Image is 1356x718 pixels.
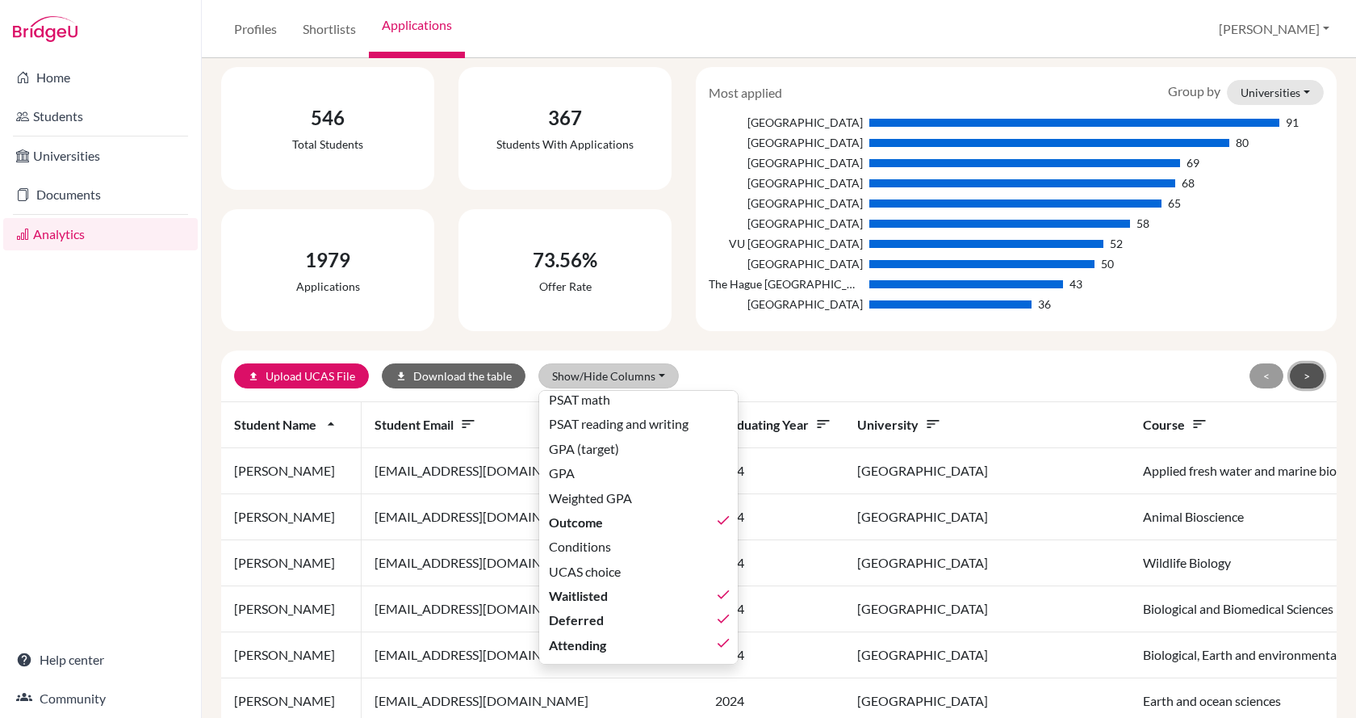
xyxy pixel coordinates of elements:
div: [GEOGRAPHIC_DATA] [709,114,862,131]
div: Total students [292,136,363,153]
td: [PERSON_NAME] [221,586,362,632]
span: PSAT math [549,390,610,409]
span: UCAS choice [549,562,621,582]
td: [GEOGRAPHIC_DATA] [844,448,1130,494]
td: [PERSON_NAME] [221,448,362,494]
button: GPA [539,461,738,485]
span: Student name [234,417,339,432]
button: Attendingdone [539,633,738,657]
span: Student email [375,417,476,432]
div: 73.56% [533,246,597,275]
td: [PERSON_NAME] [221,494,362,540]
div: 58 [1136,215,1149,232]
i: done [715,611,731,627]
a: Community [3,682,198,715]
span: GPA (target) [549,439,619,459]
button: Weighted GPA [539,485,738,510]
span: Weighted GPA [549,489,632,508]
button: downloadDownload the table [382,363,525,388]
div: [GEOGRAPHIC_DATA] [709,154,862,171]
div: 546 [292,103,363,132]
span: Course [1143,417,1207,432]
i: sort [1191,416,1207,432]
button: > [1290,363,1324,388]
div: [GEOGRAPHIC_DATA] [709,296,862,313]
div: Students with applications [496,136,634,153]
div: [GEOGRAPHIC_DATA] [709,255,862,272]
button: Universities [1227,80,1324,105]
span: Waitlisted [549,586,608,606]
div: Most applied [697,83,794,103]
div: 91 [1286,114,1299,131]
button: Waitlisteddone [539,584,738,608]
a: Home [3,61,198,94]
button: PSAT math [539,388,738,412]
div: Offer rate [533,278,597,295]
div: The Hague [GEOGRAPHIC_DATA] [709,275,862,292]
span: Deferred [549,611,604,630]
i: done [715,586,731,603]
div: 43 [1069,275,1082,292]
div: [GEOGRAPHIC_DATA] [709,215,862,232]
button: GPA (target) [539,437,738,461]
img: Bridge-U [13,16,77,42]
button: PSAT reading and writing [539,412,738,436]
td: [EMAIL_ADDRESS][DOMAIN_NAME] [362,632,702,678]
td: [PERSON_NAME] [221,540,362,586]
td: [EMAIL_ADDRESS][DOMAIN_NAME] [362,448,702,494]
div: [GEOGRAPHIC_DATA] [709,134,862,151]
td: 2024 [702,632,844,678]
button: [PERSON_NAME] [1212,14,1337,44]
button: UCAS choice [539,560,738,584]
td: [EMAIL_ADDRESS][DOMAIN_NAME] [362,540,702,586]
div: Applications [296,278,360,295]
span: Graduating year [715,417,831,432]
i: arrow_drop_up [323,416,339,432]
i: sort [460,416,476,432]
button: < [1249,363,1283,388]
td: 2024 [702,448,844,494]
a: Students [3,100,198,132]
div: 80 [1236,134,1249,151]
a: Analytics [3,218,198,250]
i: download [395,371,407,382]
span: University [857,417,941,432]
span: Attending [549,636,606,655]
div: [GEOGRAPHIC_DATA] [709,174,862,191]
i: sort [925,416,941,432]
div: Show/Hide Columns [538,390,739,665]
td: [GEOGRAPHIC_DATA] [844,632,1130,678]
div: Group by [1156,80,1336,105]
i: done [715,512,731,528]
span: Outcome [549,513,603,532]
td: 2024 [702,586,844,632]
a: uploadUpload UCAS File [234,363,369,388]
td: 2024 [702,494,844,540]
span: GPA [549,464,575,483]
td: [PERSON_NAME] [221,632,362,678]
div: 367 [496,103,634,132]
td: 2024 [702,540,844,586]
td: [GEOGRAPHIC_DATA] [844,586,1130,632]
div: VU [GEOGRAPHIC_DATA] [709,235,862,252]
button: Show/Hide Columns [538,363,679,388]
a: Universities [3,140,198,172]
td: [EMAIL_ADDRESS][DOMAIN_NAME] [362,494,702,540]
div: 50 [1101,255,1114,272]
a: Help center [3,644,198,676]
td: [EMAIL_ADDRESS][DOMAIN_NAME] [362,586,702,632]
div: [GEOGRAPHIC_DATA] [709,195,862,212]
div: 36 [1038,296,1051,313]
button: Deferreddone [539,608,738,632]
div: 68 [1182,174,1195,191]
button: Conditions [539,535,738,559]
td: [GEOGRAPHIC_DATA] [844,494,1130,540]
div: 65 [1168,195,1181,212]
div: 69 [1186,154,1199,171]
i: sort [815,416,831,432]
div: 1979 [296,246,360,275]
span: Conditions [549,537,611,556]
button: Outcomedone [539,510,738,535]
td: [GEOGRAPHIC_DATA] [844,540,1130,586]
div: 52 [1110,235,1123,252]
